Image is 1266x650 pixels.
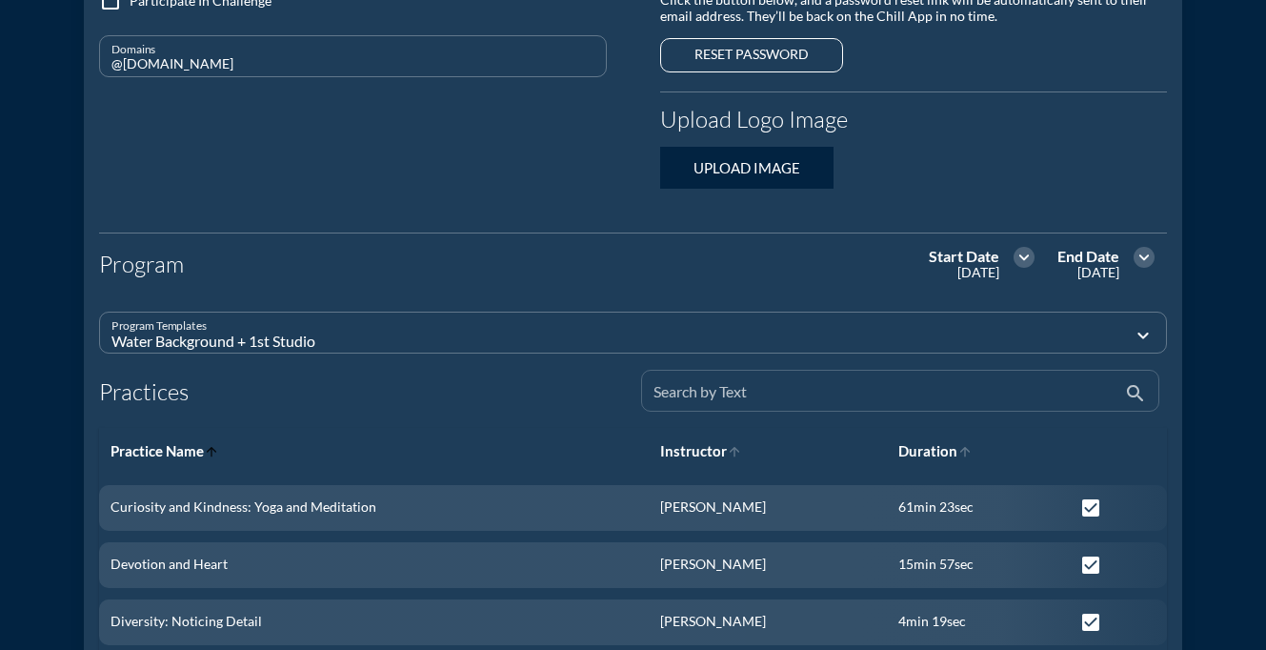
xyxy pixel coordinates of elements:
[111,333,925,350] div: Water Background + 1st Studio
[1134,247,1155,268] i: expand_more
[99,439,649,462] th: Practice Name
[660,147,834,189] button: Upload Image
[957,444,973,459] i: arrow_upward
[99,251,626,278] h5: Program
[887,439,1069,462] th: Duration
[660,106,1168,133] h4: Upload Logo Image
[887,599,1069,645] td: 4min 19sec
[694,47,809,63] div: Reset password
[204,444,219,459] i: arrow_upward
[1014,247,1035,268] i: expand_more
[111,52,594,76] input: Domains
[929,247,999,265] div: Start Date
[660,38,843,72] button: Reset password
[887,485,1069,531] td: 61min 23sec
[649,439,887,462] th: Instructor
[1132,324,1155,347] i: expand_more
[653,387,1121,411] input: Search by Text
[649,599,887,645] td: [PERSON_NAME]
[99,485,649,531] td: Curiosity and Kindness: Yoga and Meditation
[649,542,887,588] td: [PERSON_NAME]
[1057,247,1119,265] div: End Date
[99,378,626,406] h5: Practices
[99,542,649,588] td: Devotion and Heart
[99,599,649,645] td: Diversity: Noticing Detail
[1124,382,1147,405] i: search
[649,485,887,531] td: [PERSON_NAME]
[727,444,742,459] i: arrow_upward
[887,542,1069,588] td: 15min 57sec
[1057,265,1119,281] div: [DATE]
[929,265,999,281] div: [DATE]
